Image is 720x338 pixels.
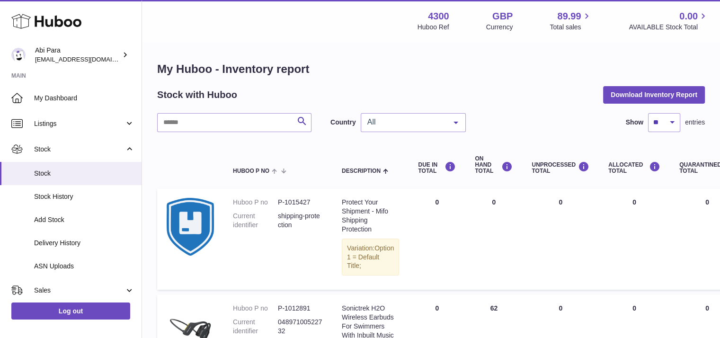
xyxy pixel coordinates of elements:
[522,188,599,290] td: 0
[550,10,592,32] a: 89.99 Total sales
[626,118,643,127] label: Show
[475,156,513,175] div: ON HAND Total
[278,304,323,313] dd: P-1012891
[342,168,381,174] span: Description
[550,23,592,32] span: Total sales
[11,302,130,320] a: Log out
[278,198,323,207] dd: P-1015427
[34,119,124,128] span: Listings
[685,118,705,127] span: entries
[603,86,705,103] button: Download Inventory Report
[557,10,581,23] span: 89.99
[233,168,269,174] span: Huboo P no
[418,161,456,174] div: DUE IN TOTAL
[278,318,323,336] dd: 04897100522732
[34,169,134,178] span: Stock
[705,304,709,312] span: 0
[35,55,139,63] span: [EMAIL_ADDRESS][DOMAIN_NAME]
[278,212,323,230] dd: shipping-protection
[34,262,134,271] span: ASN Uploads
[599,188,670,290] td: 0
[233,198,278,207] dt: Huboo P no
[492,10,513,23] strong: GBP
[34,239,134,248] span: Delivery History
[486,23,513,32] div: Currency
[629,23,709,32] span: AVAILABLE Stock Total
[34,286,124,295] span: Sales
[342,198,399,234] div: Protect Your Shipment - Mifo Shipping Protection
[34,192,134,201] span: Stock History
[11,48,26,62] img: Abi@mifo.co.uk
[409,188,465,290] td: 0
[705,198,709,206] span: 0
[428,10,449,23] strong: 4300
[157,89,237,101] h2: Stock with Huboo
[233,212,278,230] dt: Current identifier
[34,215,134,224] span: Add Stock
[418,23,449,32] div: Huboo Ref
[608,161,660,174] div: ALLOCATED Total
[157,62,705,77] h1: My Huboo - Inventory report
[34,145,124,154] span: Stock
[342,239,399,276] div: Variation:
[532,161,589,174] div: UNPROCESSED Total
[35,46,120,64] div: Abi Para
[465,188,522,290] td: 0
[167,198,214,255] img: product image
[347,244,394,270] span: Option 1 = Default Title;
[679,10,698,23] span: 0.00
[365,117,446,127] span: All
[629,10,709,32] a: 0.00 AVAILABLE Stock Total
[34,94,134,103] span: My Dashboard
[330,118,356,127] label: Country
[233,318,278,336] dt: Current identifier
[233,304,278,313] dt: Huboo P no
